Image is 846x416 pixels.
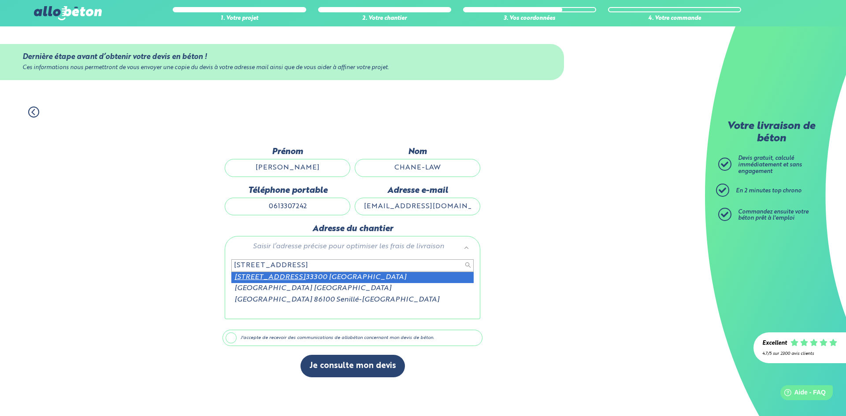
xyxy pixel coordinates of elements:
iframe: Help widget launcher [768,382,836,406]
div: [GEOGRAPHIC_DATA] [GEOGRAPHIC_DATA] [231,283,474,294]
div: 33300 [GEOGRAPHIC_DATA] [231,272,474,283]
div: [GEOGRAPHIC_DATA] 86100 Senillé-[GEOGRAPHIC_DATA] [231,295,474,306]
span: [STREET_ADDRESS] [234,274,306,281]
